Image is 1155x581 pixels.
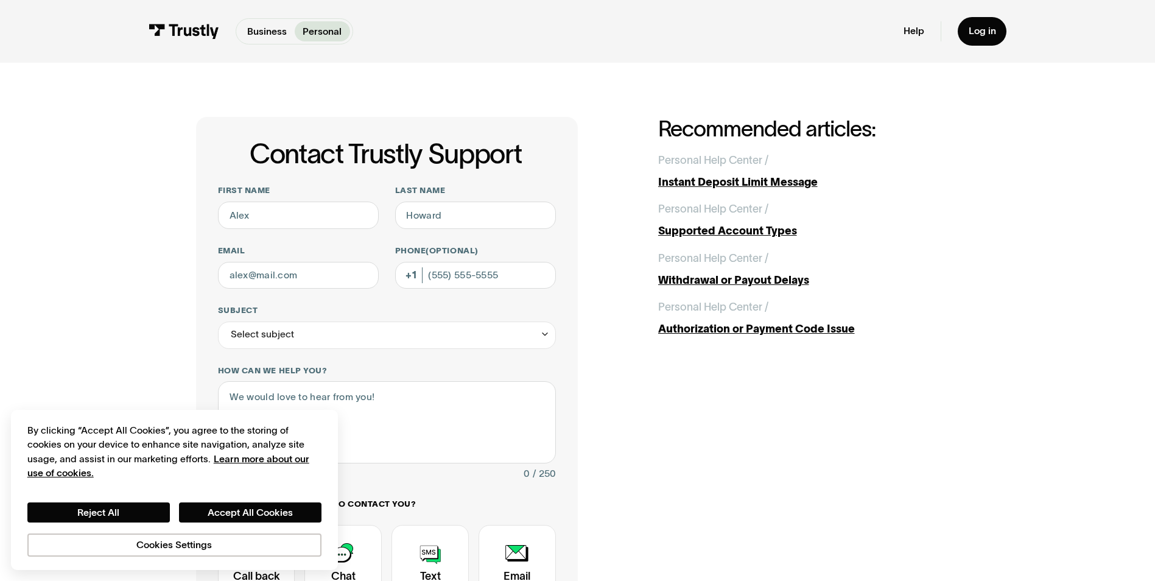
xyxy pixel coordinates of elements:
div: Supported Account Types [658,223,960,239]
a: Log in [958,17,1007,46]
div: By clicking “Accept All Cookies”, you agree to the storing of cookies on your device to enhance s... [27,423,321,481]
span: (Optional) [426,246,478,255]
button: Reject All [27,502,170,523]
label: Last name [395,185,556,196]
input: (555) 555-5555 [395,262,556,289]
label: How would you like us to contact you? [218,499,556,510]
p: Personal [303,24,342,39]
div: Personal Help Center / [658,250,768,267]
div: Privacy [27,423,321,557]
div: Personal Help Center / [658,152,768,169]
input: Alex [218,202,379,229]
a: Personal Help Center /Supported Account Types [658,201,960,239]
label: Email [218,245,379,256]
h1: Contact Trustly Support [216,139,556,169]
a: Business [239,21,295,41]
input: alex@mail.com [218,262,379,289]
div: Log in [969,25,996,37]
div: Authorization or Payment Code Issue [658,321,960,337]
img: Trustly Logo [149,24,219,39]
h2: Recommended articles: [658,117,960,141]
div: Instant Deposit Limit Message [658,174,960,191]
input: Howard [395,202,556,229]
div: Personal Help Center / [658,201,768,217]
a: Personal Help Center /Withdrawal or Payout Delays [658,250,960,289]
div: 0 [524,466,530,482]
label: How can we help you? [218,365,556,376]
label: First name [218,185,379,196]
div: Withdrawal or Payout Delays [658,272,960,289]
p: Business [247,24,287,39]
div: / 250 [533,466,556,482]
button: Accept All Cookies [179,502,321,523]
a: Help [904,25,924,37]
div: Cookie banner [11,410,338,571]
a: Personal [295,21,350,41]
div: Personal Help Center / [658,299,768,315]
div: Select subject [231,326,294,343]
button: Cookies Settings [27,533,321,557]
div: Select subject [218,322,556,349]
label: Subject [218,305,556,316]
a: Personal Help Center /Authorization or Payment Code Issue [658,299,960,337]
label: Phone [395,245,556,256]
a: Personal Help Center /Instant Deposit Limit Message [658,152,960,191]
